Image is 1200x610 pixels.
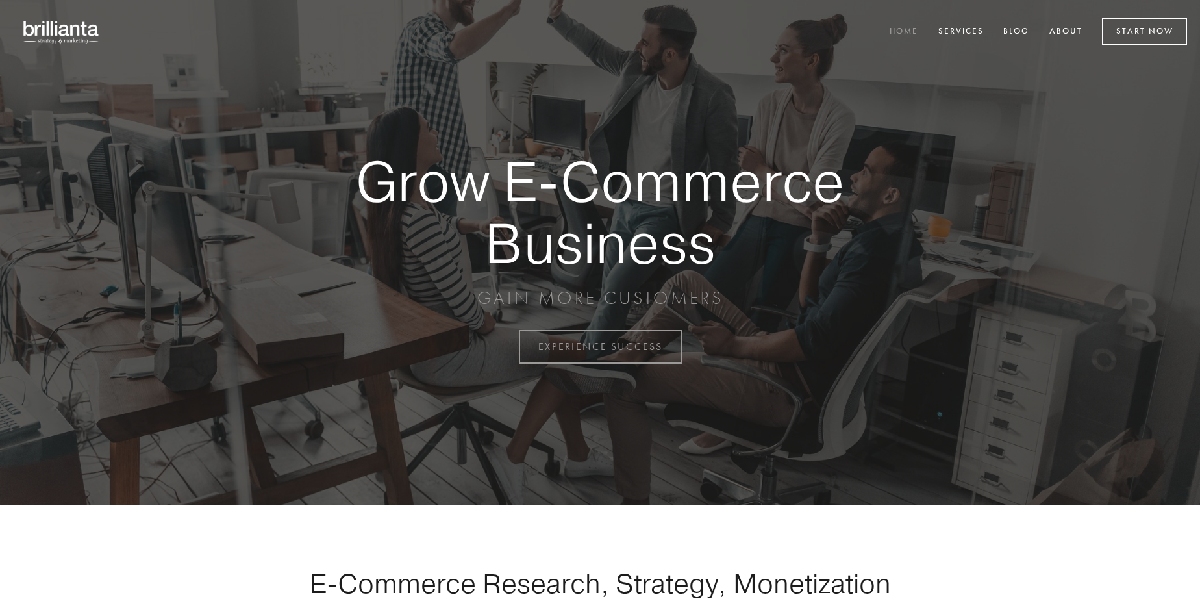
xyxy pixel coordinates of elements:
a: About [1041,21,1091,43]
a: Home [881,21,927,43]
a: Start Now [1102,18,1187,45]
a: Blog [995,21,1038,43]
strong: Grow E-Commerce Business [310,151,890,273]
img: brillianta - research, strategy, marketing [13,13,110,51]
h1: E-Commerce Research, Strategy, Monetization [269,567,931,600]
p: GAIN MORE CUSTOMERS [310,286,890,310]
a: Services [930,21,992,43]
a: EXPERIENCE SUCCESS [519,330,682,364]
